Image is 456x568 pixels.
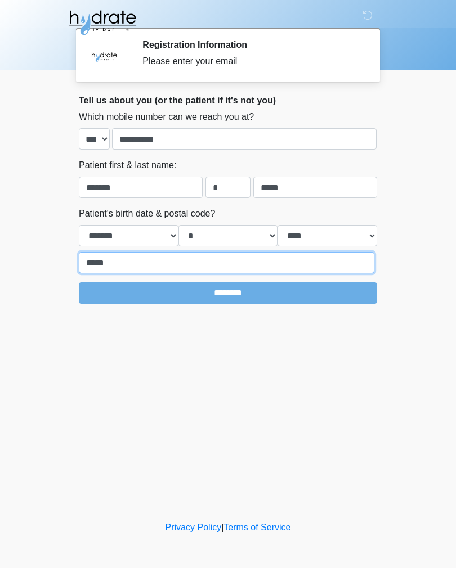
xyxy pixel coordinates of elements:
a: Terms of Service [223,522,290,532]
a: Privacy Policy [166,522,222,532]
img: Hydrate IV Bar - Fort Collins Logo [68,8,137,37]
label: Patient first & last name: [79,159,176,172]
div: Please enter your email [142,55,360,68]
h2: Tell us about you (or the patient if it's not you) [79,95,377,106]
label: Patient's birth date & postal code? [79,207,215,220]
a: | [221,522,223,532]
img: Agent Avatar [87,39,121,73]
label: Which mobile number can we reach you at? [79,110,254,124]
